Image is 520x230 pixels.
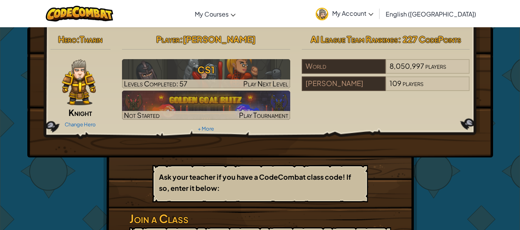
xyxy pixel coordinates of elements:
[390,61,424,70] span: 8,050,997
[122,59,290,88] a: Play Next Level
[239,111,288,119] span: Play Tournament
[77,34,80,45] span: :
[124,79,187,88] span: Levels Completed: 57
[80,34,102,45] span: Tharin
[46,6,113,22] img: CodeCombat logo
[316,8,328,20] img: avatar
[191,3,239,24] a: My Courses
[302,59,386,74] div: World
[425,61,446,70] span: players
[65,121,96,127] a: Change Hero
[122,59,290,88] img: CS1
[386,10,476,18] span: English ([GEOGRAPHIC_DATA])
[62,59,96,105] img: knight-pose.png
[311,34,398,45] span: AI League Team Rankings
[198,126,214,132] a: + More
[69,107,92,118] span: Knight
[122,61,290,78] h3: CS1
[390,79,401,88] span: 109
[302,84,470,93] a: [PERSON_NAME]109players
[195,10,229,18] span: My Courses
[403,79,423,88] span: players
[159,172,351,192] b: Ask your teacher if you have a CodeCombat class code! If so, enter it below:
[398,34,461,45] span: : 227 CodePoints
[302,66,470,75] a: World8,050,997players
[58,34,77,45] span: Hero
[129,210,391,227] h3: Join a Class
[183,34,256,45] span: [PERSON_NAME]
[382,3,480,24] a: English ([GEOGRAPHIC_DATA])
[332,9,373,17] span: My Account
[122,91,290,120] a: Not StartedPlay Tournament
[312,2,377,26] a: My Account
[156,34,180,45] span: Player
[302,76,386,91] div: [PERSON_NAME]
[243,79,288,88] span: Play Next Level
[124,111,160,119] span: Not Started
[122,91,290,120] img: Golden Goal
[180,34,183,45] span: :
